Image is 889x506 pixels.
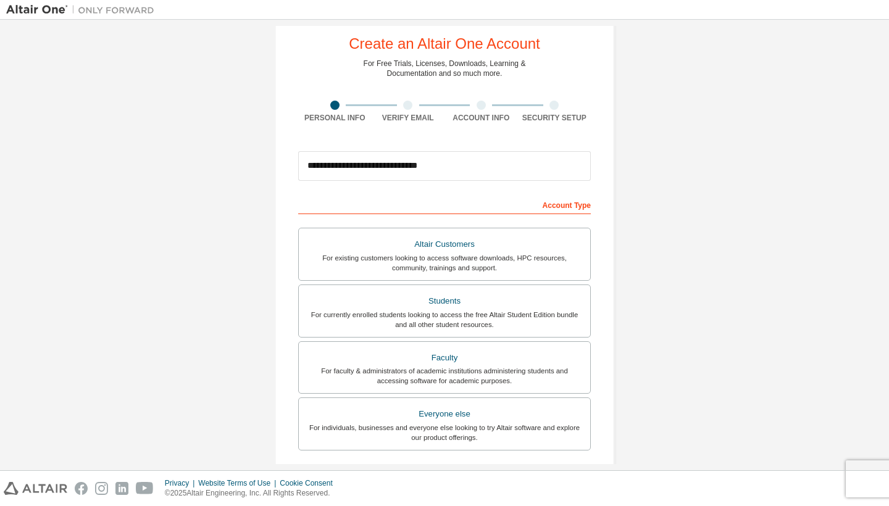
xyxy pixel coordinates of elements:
div: For currently enrolled students looking to access the free Altair Student Edition bundle and all ... [306,310,583,330]
img: Altair One [6,4,161,16]
div: Students [306,292,583,310]
div: Faculty [306,349,583,367]
div: Account Info [444,113,518,123]
div: Website Terms of Use [198,478,280,488]
img: youtube.svg [136,482,154,495]
div: Cookie Consent [280,478,340,488]
div: For faculty & administrators of academic institutions administering students and accessing softwa... [306,366,583,386]
div: For existing customers looking to access software downloads, HPC resources, community, trainings ... [306,253,583,273]
div: Everyone else [306,405,583,423]
div: Personal Info [298,113,372,123]
img: instagram.svg [95,482,108,495]
div: Verify Email [372,113,445,123]
img: facebook.svg [75,482,88,495]
div: Create an Altair One Account [349,36,540,51]
div: Security Setup [518,113,591,123]
img: altair_logo.svg [4,482,67,495]
div: Privacy [165,478,198,488]
div: For individuals, businesses and everyone else looking to try Altair software and explore our prod... [306,423,583,442]
div: Altair Customers [306,236,583,253]
div: For Free Trials, Licenses, Downloads, Learning & Documentation and so much more. [364,59,526,78]
img: linkedin.svg [115,482,128,495]
div: Account Type [298,194,591,214]
p: © 2025 Altair Engineering, Inc. All Rights Reserved. [165,488,340,499]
